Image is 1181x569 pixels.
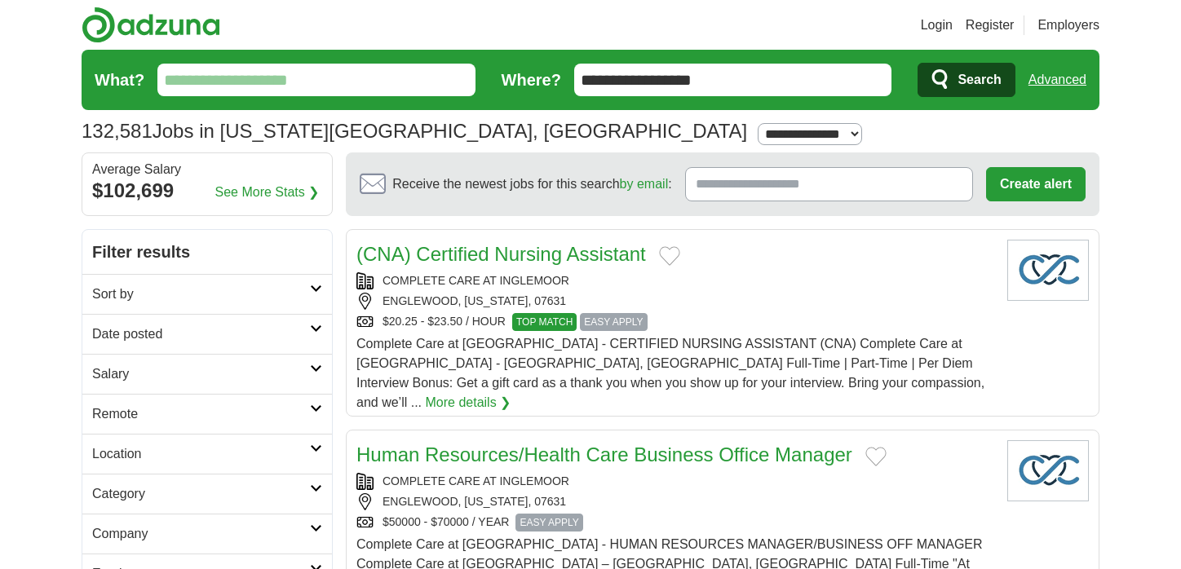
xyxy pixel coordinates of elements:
h1: Jobs in [US_STATE][GEOGRAPHIC_DATA], [GEOGRAPHIC_DATA] [82,120,747,142]
h2: Date posted [92,324,310,344]
label: Where? [502,68,561,92]
a: Company [82,514,332,554]
a: Register [966,15,1015,35]
a: See More Stats ❯ [215,183,320,202]
a: Salary [82,354,332,394]
span: EASY APPLY [580,313,647,331]
div: Average Salary [92,163,322,176]
a: Advanced [1028,64,1086,96]
div: COMPLETE CARE AT INGLEMOOR [356,272,994,289]
h2: Salary [92,364,310,384]
h2: Category [92,484,310,504]
a: More details ❯ [426,393,511,412]
button: Create alert [986,167,1086,201]
span: Receive the newest jobs for this search : [392,174,671,194]
button: Search [918,63,1015,97]
div: ENGLEWOOD, [US_STATE], 07631 [356,493,994,510]
span: TOP MATCH [512,313,577,331]
button: Add to favorite jobs [659,246,680,266]
a: (CNA) Certified Nursing Assistant [356,243,646,265]
a: Employers [1037,15,1099,35]
img: Company logo [1007,240,1089,301]
div: COMPLETE CARE AT INGLEMOOR [356,473,994,490]
h2: Company [92,524,310,544]
label: What? [95,68,144,92]
a: Sort by [82,274,332,314]
button: Add to favorite jobs [865,447,887,466]
div: $50000 - $70000 / YEAR [356,514,994,532]
span: 132,581 [82,117,153,146]
img: Company logo [1007,440,1089,501]
a: Location [82,434,332,474]
span: EASY APPLY [515,514,582,532]
div: $20.25 - $23.50 / HOUR [356,313,994,331]
a: Human Resources/Health Care Business Office Manager [356,443,852,465]
div: ENGLEWOOD, [US_STATE], 07631 [356,293,994,310]
h2: Location [92,444,310,464]
a: by email [620,177,669,191]
a: Category [82,474,332,514]
span: Search [958,64,1001,96]
a: Login [921,15,953,35]
h2: Remote [92,404,310,424]
span: Complete Care at [GEOGRAPHIC_DATA] - CERTIFIED NURSING ASSISTANT (CNA) Complete Care at [GEOGRAPH... [356,337,984,409]
img: Adzuna logo [82,7,220,43]
h2: Filter results [82,230,332,274]
div: $102,699 [92,176,322,205]
h2: Sort by [92,284,310,304]
a: Date posted [82,314,332,354]
a: Remote [82,394,332,434]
